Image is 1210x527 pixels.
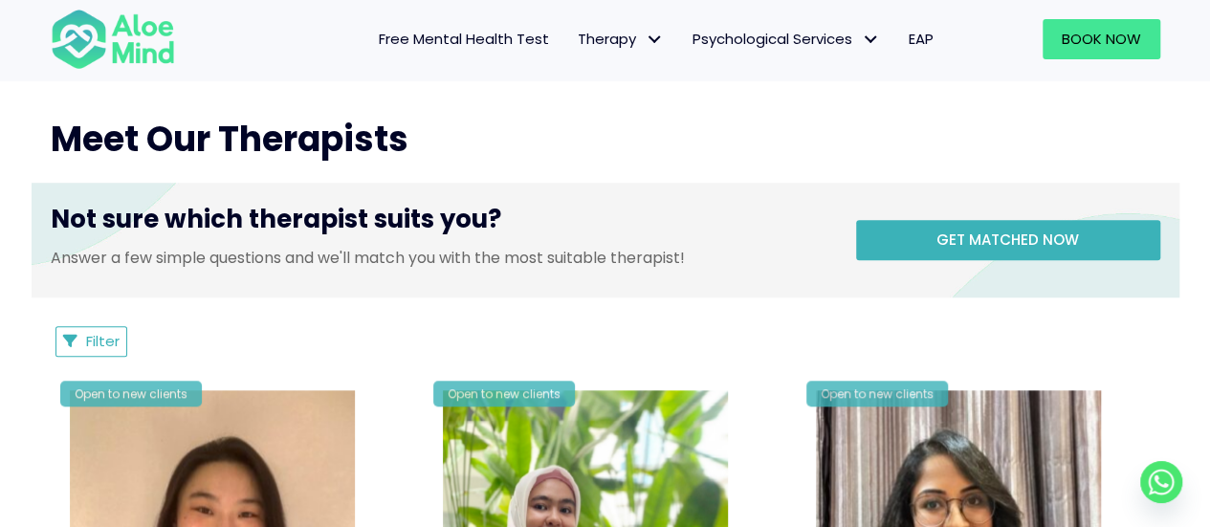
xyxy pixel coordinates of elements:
[563,19,678,59] a: TherapyTherapy: submenu
[60,381,202,406] div: Open to new clients
[433,381,575,406] div: Open to new clients
[51,247,827,269] p: Answer a few simple questions and we'll match you with the most suitable therapist!
[856,220,1160,260] a: Get matched now
[693,29,880,49] span: Psychological Services
[1140,461,1182,503] a: Whatsapp
[379,29,549,49] span: Free Mental Health Test
[200,19,948,59] nav: Menu
[857,26,885,54] span: Psychological Services: submenu
[909,29,934,49] span: EAP
[936,230,1079,250] span: Get matched now
[86,331,120,351] span: Filter
[641,26,669,54] span: Therapy: submenu
[1043,19,1160,59] a: Book Now
[578,29,664,49] span: Therapy
[678,19,894,59] a: Psychological ServicesPsychological Services: submenu
[806,381,948,406] div: Open to new clients
[364,19,563,59] a: Free Mental Health Test
[51,8,175,71] img: Aloe mind Logo
[51,202,827,246] h3: Not sure which therapist suits you?
[1062,29,1141,49] span: Book Now
[55,326,128,357] button: Filter Listings
[51,115,408,164] span: Meet Our Therapists
[894,19,948,59] a: EAP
